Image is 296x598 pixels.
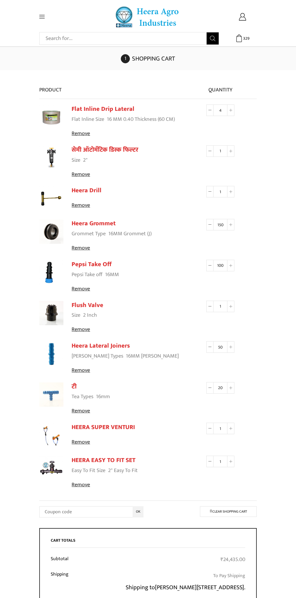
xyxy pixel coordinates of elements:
a: Remove [72,366,180,375]
p: 16MM Grommet (J) [108,230,152,238]
dt: Flat Inline Size [72,115,104,124]
a: Remove [72,325,180,334]
p: 16 MM 0.40 Thickness (60 CM) [107,116,175,124]
a: Remove [72,170,180,179]
button: Search button [207,32,219,45]
a: Heera Drill [72,185,101,196]
p: 2" [83,157,88,164]
img: Heera Drill [39,187,63,211]
p: 2 Inch [83,312,97,319]
dt: [PERSON_NAME] Types [72,352,123,360]
img: Reducer Tee For Drip Lateral [39,382,63,407]
input: Product quantity [214,104,227,116]
p: 16MM [PERSON_NAME] [126,352,179,360]
input: Product quantity [214,423,227,434]
input: Coupon code [39,506,143,517]
a: Remove [72,407,180,415]
input: Product quantity [214,341,227,353]
a: टी [72,382,77,392]
a: Remove [72,244,180,252]
input: Product quantity [214,186,227,197]
input: Search for... [43,32,207,45]
dt: Pepsi Take off [72,271,102,279]
dt: Size [72,311,80,319]
dt: Easy To Fit Size [72,467,105,475]
a: Pepsi Take Off [72,259,111,269]
img: Heera Grommet [39,220,63,244]
img: heera lateral joiner [39,342,63,366]
label: To Pay Shipping [213,571,245,580]
span: 329 [243,35,249,41]
th: Product [39,77,184,99]
a: सेमी ऑटोमॅॅटिक डिस्क फिल्टर [72,145,138,155]
img: pepsi take up [39,260,63,285]
a: 329 [228,35,257,42]
input: Product quantity [214,260,227,271]
th: Subtotal [51,552,79,567]
span: ₹ [220,555,223,564]
input: Product quantity [214,382,227,394]
p: 16MM [105,271,119,279]
p: 2" Easy To Fit [108,467,138,475]
img: Heera Super Venturi [39,423,63,448]
dt: Tea Types [72,393,93,401]
a: Remove [72,201,180,210]
p: 16mm [96,393,110,401]
dt: Grommet Type [72,230,106,238]
strong: [PERSON_NAME][STREET_ADDRESS] [155,582,244,593]
a: HEERA SUPER VENTURI [72,422,135,432]
h2: Cart totals [51,538,245,548]
a: Heera Grommet [72,218,116,229]
a: Flat Inline Drip Lateral [72,104,134,114]
img: Flat Inline Drip Lateral [39,105,63,130]
bdi: 24,435.00 [220,555,245,564]
input: Product quantity [214,301,227,312]
a: HEERA EASY TO FIT SET [72,455,135,465]
a: Remove [72,438,180,446]
input: Product quantity [214,456,227,467]
a: Remove [72,481,180,489]
img: Flush valve [39,301,63,325]
p: Shipping to . [83,583,245,592]
a: Remove [72,130,180,138]
img: Semi Auto Matic Disc Filter [39,146,63,170]
img: Heera Easy To Fit Set [39,456,63,481]
input: Product quantity [214,145,227,157]
dt: Size [72,156,80,164]
a: Remove [72,285,180,293]
input: Product quantity [214,219,227,230]
th: Quantity [184,77,257,99]
a: Flush Valve [72,300,103,310]
a: Clear shopping cart [200,506,257,517]
a: Heera Lateral Joiners [72,341,130,351]
input: OK [133,506,143,517]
